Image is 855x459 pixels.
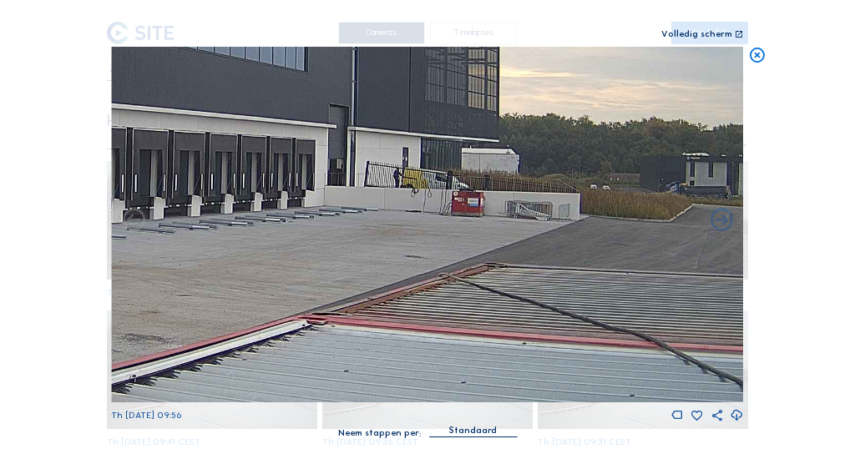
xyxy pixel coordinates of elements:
[429,423,516,436] div: Standaard
[111,410,182,421] span: Th [DATE] 09:56
[338,429,421,438] div: Neem stappen per:
[708,207,735,234] i: Back
[661,30,732,40] div: Volledig scherm
[449,423,497,438] div: Standaard
[111,47,743,402] img: Image
[120,207,147,234] i: Forward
